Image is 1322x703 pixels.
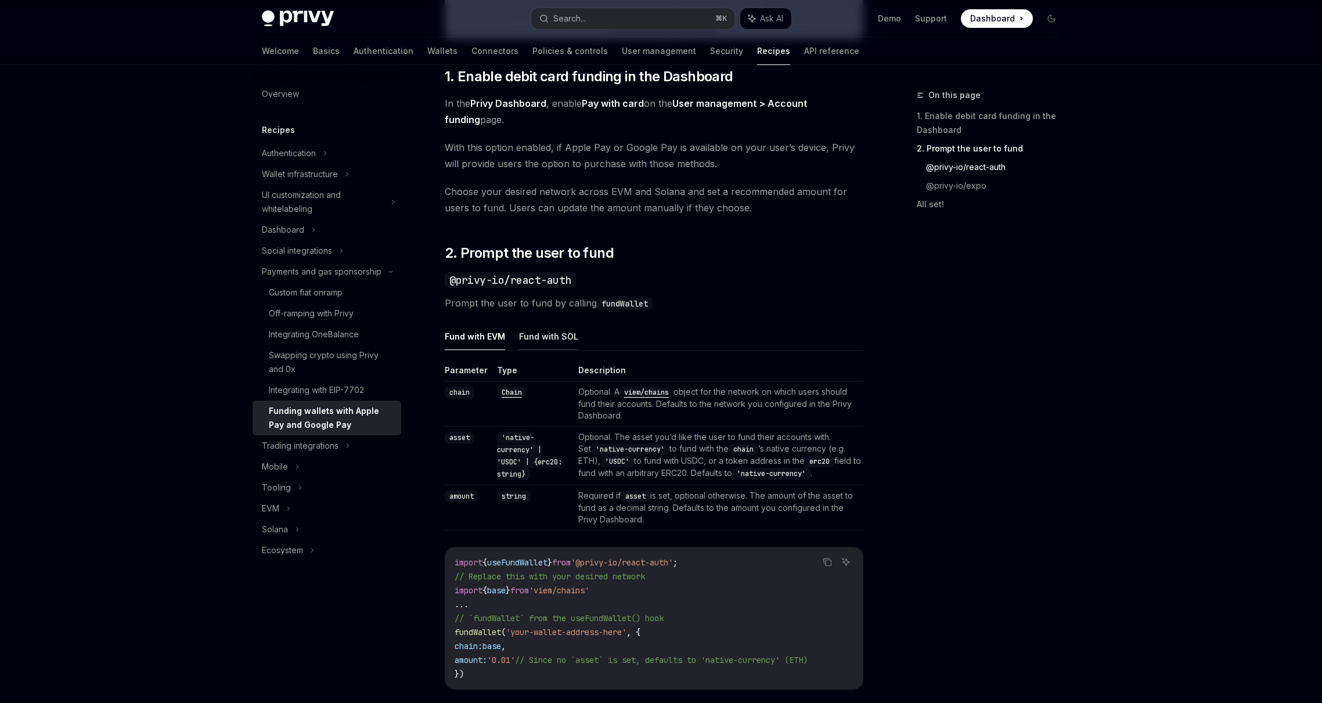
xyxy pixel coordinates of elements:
div: Solana [262,522,288,536]
a: Demo [878,13,901,24]
span: Ask AI [760,13,783,24]
code: amount [445,491,478,502]
a: Off-ramping with Privy [253,303,401,324]
span: '0.01' [487,655,515,665]
span: 'viem/chains' [529,585,589,596]
div: Integrating with EIP-7702 [269,383,364,397]
a: Authentication [354,37,413,65]
th: Type [492,365,574,381]
span: Prompt the user to fund by calling [445,295,863,311]
code: @privy-io/react-auth [445,272,576,288]
code: 'native-currency' [591,444,669,455]
span: '@privy-io/react-auth' [571,557,673,568]
a: Funding wallets with Apple Pay and Google Pay [253,401,401,435]
div: UI customization and whitelabeling [262,188,384,216]
a: viem/chains [619,387,673,396]
code: 'native-currency' | 'USDC' | {erc20: string} [497,432,562,480]
a: Welcome [262,37,299,65]
button: Ask AI [838,554,853,569]
span: With this option enabled, if Apple Pay or Google Pay is available on your user’s device, Privy wi... [445,139,863,172]
span: { [482,585,487,596]
button: Copy the contents from the code block [820,554,835,569]
div: Search... [553,12,586,26]
td: Optional. A object for the network on which users should fund their accounts. Defaults to the net... [574,381,863,427]
span: ... [455,599,469,610]
a: 2. Prompt the user to fund [917,139,1070,158]
td: Required if is set, optional otherwise. The amount of the asset to fund as a decimal string. Defa... [574,485,863,531]
div: Off-ramping with Privy [269,307,354,320]
a: User management [622,37,696,65]
div: Wallet infrastructure [262,167,338,181]
span: Dashboard [970,13,1015,24]
span: amount: [455,655,487,665]
span: In the , enable on the page. [445,95,863,128]
span: // Replace this with your desired network [455,571,645,582]
th: Description [574,365,863,381]
img: dark logo [262,10,334,27]
code: asset [621,491,650,502]
a: API reference [804,37,859,65]
code: 'native-currency' [732,468,811,480]
a: Privy Dashboard [470,98,546,110]
span: import [455,557,482,568]
div: Overview [262,87,299,101]
a: All set! [917,195,1070,214]
a: Security [710,37,743,65]
span: from [552,557,571,568]
span: ( [501,627,506,637]
div: Trading integrations [262,439,338,453]
button: Fund with EVM [445,323,505,350]
span: } [506,585,510,596]
div: Integrating OneBalance [269,327,359,341]
a: Swapping crypto using Privy and 0x [253,345,401,380]
a: Integrating with EIP-7702 [253,380,401,401]
a: Support [915,13,947,24]
th: Parameter [445,365,492,381]
a: Overview [253,84,401,104]
a: Recipes [757,37,790,65]
a: Basics [313,37,340,65]
span: chain: [455,641,482,651]
span: On this page [928,88,981,102]
code: erc20 [805,456,834,467]
span: 1. Enable debit card funding in the Dashboard [445,67,733,86]
a: Chain [497,387,527,396]
a: Dashboard [961,9,1033,28]
code: 'USDC' [600,456,634,467]
span: 2. Prompt the user to fund [445,244,614,262]
span: ⌘ K [715,14,727,23]
code: viem/chains [619,387,673,398]
div: Social integrations [262,244,332,258]
a: Connectors [471,37,518,65]
code: string [497,491,531,502]
button: Ask AI [740,8,791,29]
span: } [547,557,552,568]
span: }) [455,669,464,679]
div: Dashboard [262,223,304,237]
span: fundWallet [455,627,501,637]
a: Policies & controls [532,37,608,65]
code: chain [729,444,758,455]
span: 'your-wallet-address-here' [506,627,626,637]
span: base [487,585,506,596]
span: // Since no `asset` is set, defaults to 'native-currency' (ETH) [515,655,808,665]
button: Toggle dark mode [1042,9,1061,28]
div: Ecosystem [262,543,303,557]
a: @privy-io/expo [926,176,1070,195]
div: Payments and gas sponsorship [262,265,381,279]
a: @privy-io/react-auth [926,158,1070,176]
a: Wallets [427,37,458,65]
h5: Recipes [262,123,295,137]
span: from [510,585,529,596]
div: Funding wallets with Apple Pay and Google Pay [269,404,394,432]
div: Mobile [262,460,288,474]
span: // `fundWallet` from the useFundWallet() hook [455,613,664,623]
code: fundWallet [597,297,653,310]
strong: Pay with card [582,98,644,109]
button: Search...⌘K [531,8,734,29]
span: , [501,641,506,651]
span: Choose your desired network across EVM and Solana and set a recommended amount for users to fund.... [445,183,863,216]
code: Chain [497,387,527,398]
code: chain [445,387,474,398]
a: Custom fiat onramp [253,282,401,303]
